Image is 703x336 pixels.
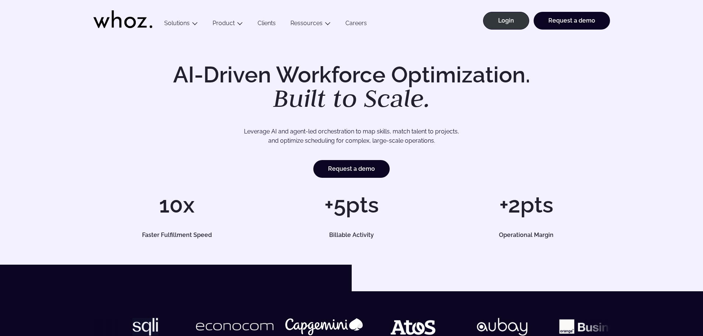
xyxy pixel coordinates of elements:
a: Login [483,12,529,30]
h1: AI-Driven Workforce Optimization. [163,64,541,111]
h5: Operational Margin [451,232,602,238]
a: Product [213,20,235,27]
button: Solutions [157,20,205,30]
a: Request a demo [313,160,390,178]
h1: +2pts [442,194,610,216]
h1: +5pts [268,194,435,216]
button: Product [205,20,250,30]
p: Leverage AI and agent-led orchestration to map skills, match talent to projects, and optimize sch... [119,127,584,146]
h1: 10x [93,194,261,216]
h5: Faster Fulfillment Speed [101,232,252,238]
a: Request a demo [534,12,610,30]
iframe: Chatbot [654,287,693,326]
h5: Billable Activity [276,232,427,238]
a: Careers [338,20,374,30]
em: Built to Scale. [273,82,430,114]
a: Clients [250,20,283,30]
button: Ressources [283,20,338,30]
a: Ressources [290,20,323,27]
